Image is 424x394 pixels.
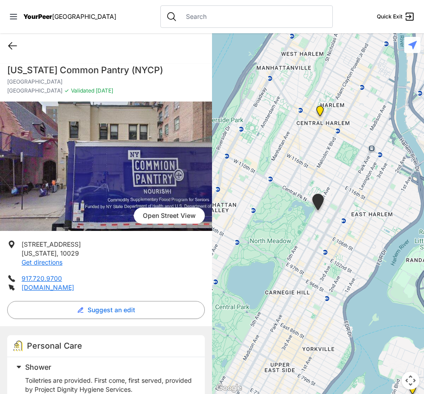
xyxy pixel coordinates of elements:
[25,376,194,394] p: Toiletries are provided. First come, first served, provided by Project Dignity Hygiene Services.
[23,13,52,20] span: YourPeer
[60,249,79,257] span: 10029
[7,87,62,94] span: [GEOGRAPHIC_DATA]
[25,363,51,372] span: Shower
[57,249,58,257] span: ,
[7,78,205,85] p: [GEOGRAPHIC_DATA]
[22,249,57,257] span: [US_STATE]
[7,64,205,76] h1: [US_STATE] Common Pantry (NYCP)
[23,14,116,19] a: YourPeer[GEOGRAPHIC_DATA]
[310,194,326,214] div: Manhattan
[22,283,74,291] a: [DOMAIN_NAME]
[52,13,116,20] span: [GEOGRAPHIC_DATA]
[22,274,62,282] a: 917.720.9700
[134,208,205,224] span: Open Street View
[314,106,326,120] div: Uptown/Harlem DYCD Youth Drop-in Center
[22,240,81,248] span: [STREET_ADDRESS]
[214,382,244,394] img: Google
[214,382,244,394] a: Open this area in Google Maps (opens a new window)
[94,87,113,94] span: [DATE]
[181,12,327,21] input: Search
[402,372,420,390] button: Map camera controls
[71,87,94,94] span: Validated
[7,301,205,319] button: Suggest an edit
[22,258,62,266] a: Get directions
[377,13,402,20] span: Quick Exit
[27,341,82,350] span: Personal Care
[64,87,69,94] span: ✓
[88,305,135,314] span: Suggest an edit
[377,11,415,22] a: Quick Exit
